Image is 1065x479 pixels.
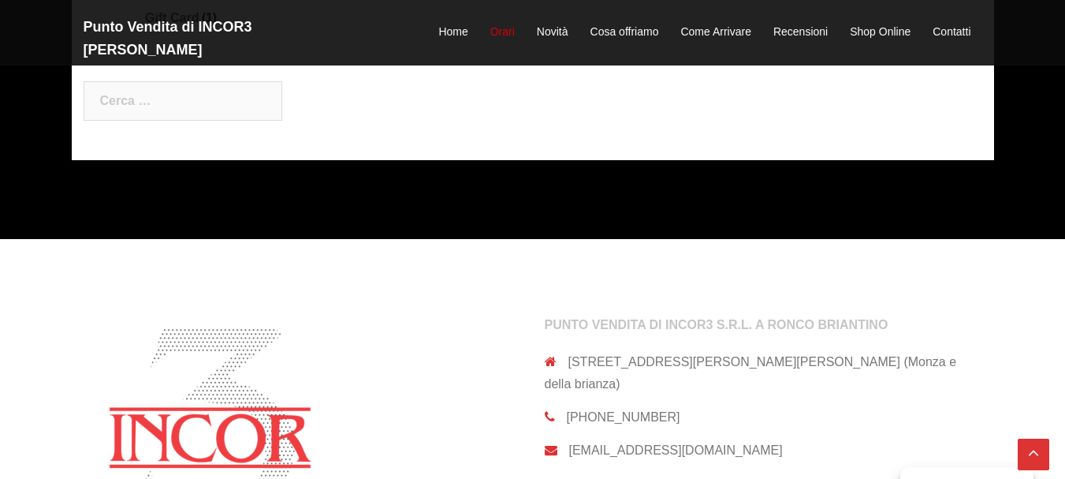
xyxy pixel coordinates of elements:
[545,351,970,394] div: [STREET_ADDRESS][PERSON_NAME][PERSON_NAME] (Monza e della brianza)
[438,23,467,42] a: Home
[84,16,367,62] h2: Punto Vendita di INCOR3 [PERSON_NAME]
[545,318,970,351] h3: PUNTO VENDITA DI INCOR3 S.R.L. A RONCO BRIANTINO
[490,23,515,42] a: Orari
[545,406,970,428] div: [PHONE_NUMBER]
[537,23,568,42] a: Novità
[850,23,910,42] a: Shop Online
[569,443,783,457] a: [EMAIL_ADDRESS][DOMAIN_NAME]
[773,23,828,42] a: Recensioni
[933,23,970,42] a: Contatti
[680,23,750,42] a: Come Arrivare
[590,23,659,42] a: Cosa offriamo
